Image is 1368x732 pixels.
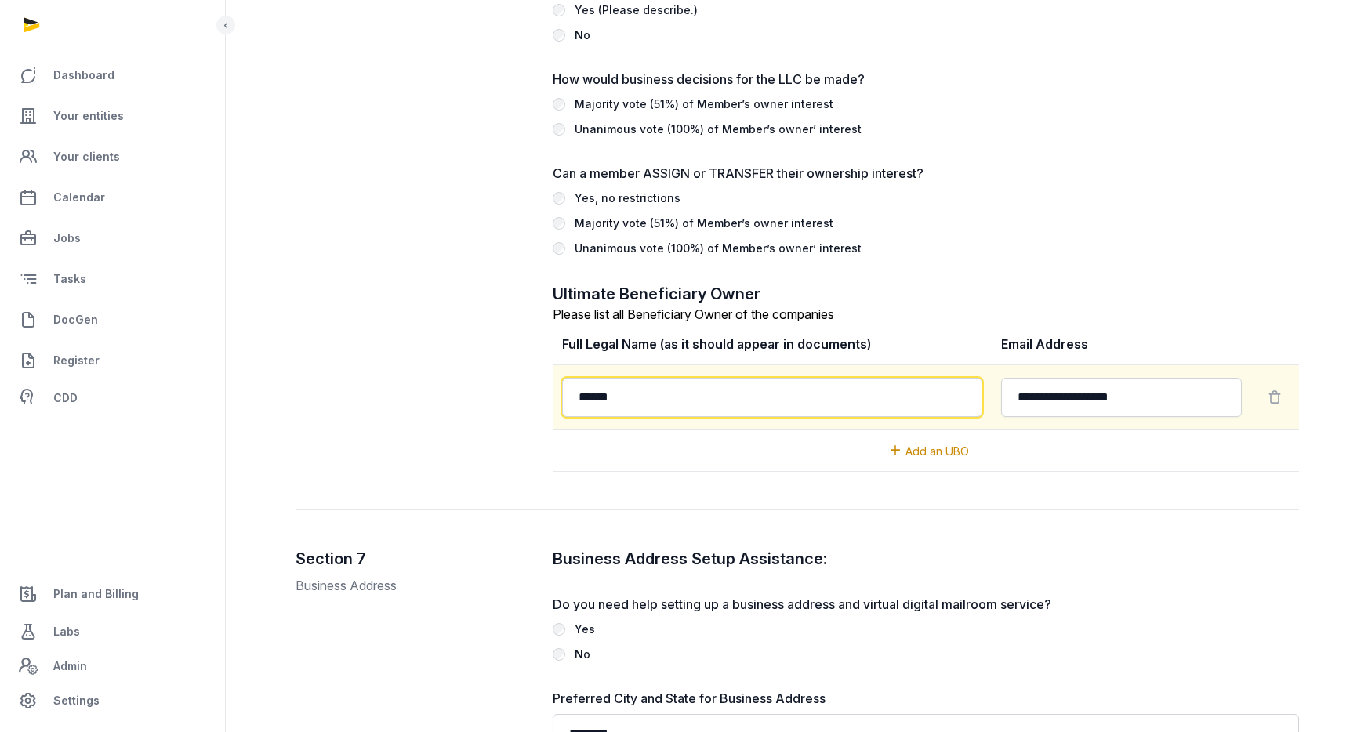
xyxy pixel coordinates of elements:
[13,575,212,613] a: Plan and Billing
[13,682,212,719] a: Settings
[553,192,565,205] input: Yes, no restrictions
[575,95,833,114] div: Majority vote (51%) of Member’s owner interest
[13,301,212,339] a: DocGen
[13,650,212,682] a: Admin
[296,548,528,570] h2: Section 7
[553,324,992,365] th: Full Legal Name (as it should appear in documents)
[53,147,120,166] span: Your clients
[905,444,969,458] span: Add an UBO
[553,164,1299,183] label: Can a member ASSIGN or TRANSFER their ownership interest?
[13,56,212,94] a: Dashboard
[992,324,1251,365] th: Email Address
[553,283,1299,305] h2: Ultimate Beneficiary Owner
[53,622,80,641] span: Labs
[53,657,87,676] span: Admin
[553,689,1299,708] label: Preferred City and State for Business Address
[13,138,212,176] a: Your clients
[13,179,212,216] a: Calendar
[553,4,565,16] input: Yes (Please describe.)
[13,382,212,414] a: CDD
[553,242,565,255] input: Unanimous vote (100%) of Member’s owner’ interest
[553,98,565,111] input: Majority vote (51%) of Member’s owner interest
[13,97,212,135] a: Your entities
[553,217,565,230] input: Majority vote (51%) of Member’s owner interest
[553,623,565,636] input: Yes
[553,70,1299,89] label: How would business decisions for the LLC be made?
[53,188,105,207] span: Calendar
[13,342,212,379] a: Register
[13,260,212,298] a: Tasks
[53,229,81,248] span: Jobs
[553,548,1299,570] h2: Business Address Setup Assistance:
[53,585,139,603] span: Plan and Billing
[53,389,78,408] span: CDD
[575,239,862,258] div: Unanimous vote (100%) of Member’s owner’ interest
[53,270,86,288] span: Tasks
[13,613,212,650] a: Labs
[53,107,124,125] span: Your entities
[553,306,834,322] label: Please list all Beneficiary Owner of the companies
[53,691,100,710] span: Settings
[553,595,1299,614] label: Do you need help setting up a business address and virtual digital mailroom service?
[553,648,565,661] input: No
[13,219,212,257] a: Jobs
[575,120,862,139] div: Unanimous vote (100%) of Member’s owner’ interest
[553,123,565,136] input: Unanimous vote (100%) of Member’s owner’ interest
[575,26,590,45] div: No
[575,1,698,20] div: Yes (Please describe.)
[553,29,565,42] input: No
[575,645,590,664] div: No
[53,310,98,329] span: DocGen
[53,66,114,85] span: Dashboard
[53,351,100,370] span: Register
[296,576,528,595] p: Business Address
[575,189,680,208] div: Yes, no restrictions
[575,620,595,639] div: Yes
[575,214,833,233] div: Majority vote (51%) of Member’s owner interest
